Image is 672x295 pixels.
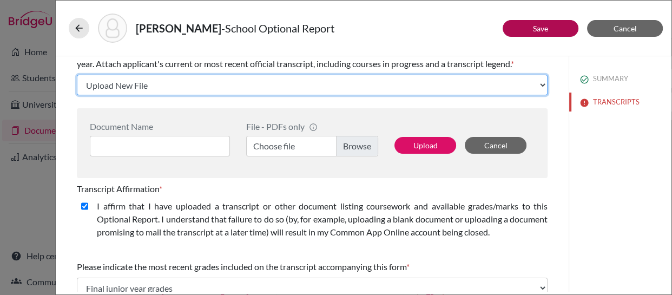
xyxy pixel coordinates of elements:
img: error-544570611efd0a2d1de9.svg [580,99,589,107]
div: Document Name [90,121,230,132]
label: Choose file [246,136,378,156]
span: info [309,123,318,132]
img: check_circle_outline-e4d4ac0f8e9136db5ab2.svg [580,75,589,84]
button: SUMMARY [569,69,671,88]
div: File - PDFs only [246,121,378,132]
strong: [PERSON_NAME] [136,22,221,35]
button: Cancel [465,137,526,154]
button: TRANSCRIPTS [569,93,671,112]
span: - School Optional Report [221,22,334,35]
button: Upload [394,137,456,154]
span: Please indicate the most recent grades included on the transcript accompanying this form [77,261,406,272]
span: Transcript Affirmation [77,183,159,194]
label: I affirm that I have uploaded a transcript or other document listing coursework and available gra... [97,200,548,239]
